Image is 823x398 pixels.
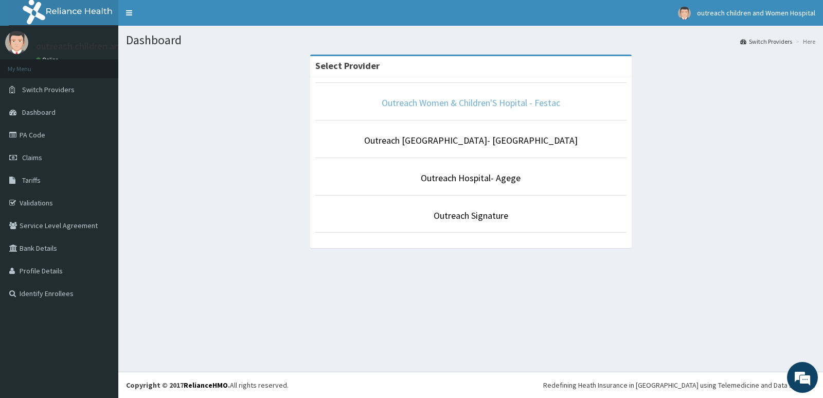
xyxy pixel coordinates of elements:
span: Dashboard [22,108,56,117]
a: Outreach Women & Children'S Hopital - Festac [382,97,560,109]
span: Switch Providers [22,85,75,94]
h1: Dashboard [126,33,815,47]
strong: Select Provider [315,60,380,72]
span: outreach children and Women Hospital [697,8,815,18]
div: Redefining Heath Insurance in [GEOGRAPHIC_DATA] using Telemedicine and Data Science! [543,380,815,390]
a: Switch Providers [740,37,792,46]
strong: Copyright © 2017 . [126,380,230,390]
img: User Image [678,7,691,20]
img: User Image [5,31,28,54]
footer: All rights reserved. [118,372,823,398]
a: Outreach Hospital- Agege [421,172,521,184]
a: Outreach Signature [434,210,508,221]
a: Online [36,56,61,63]
a: RelianceHMO [184,380,228,390]
span: Tariffs [22,176,41,185]
li: Here [793,37,815,46]
a: Outreach [GEOGRAPHIC_DATA]- [GEOGRAPHIC_DATA] [364,134,578,146]
p: outreach children and Women Hospital [36,42,192,51]
span: Claims [22,153,42,162]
